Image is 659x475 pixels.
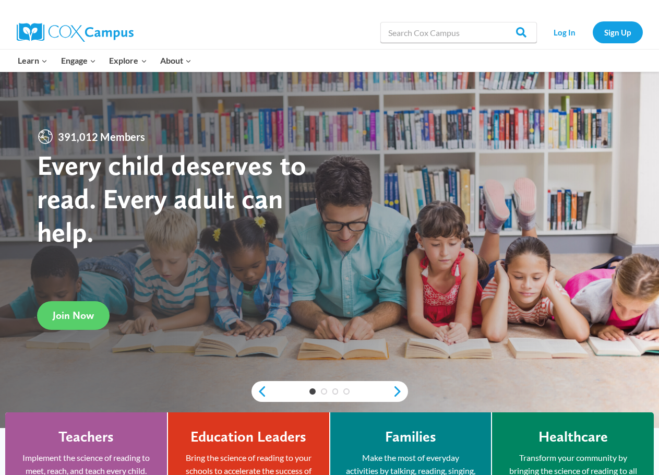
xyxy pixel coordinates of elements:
nav: Primary Navigation [11,50,198,72]
span: Engage [61,54,96,67]
a: Sign Up [593,21,643,43]
h4: Education Leaders [190,428,306,446]
h4: Healthcare [538,428,608,446]
strong: Every child deserves to read. Every adult can help. [37,148,306,248]
img: Cox Campus [17,23,134,42]
a: Join Now [37,301,110,330]
span: About [160,54,191,67]
span: 391,012 Members [54,128,149,145]
span: Explore [109,54,147,67]
h4: Families [385,428,436,446]
a: previous [251,385,267,398]
input: Search Cox Campus [380,22,537,43]
nav: Secondary Navigation [542,21,643,43]
a: 4 [343,388,350,395]
span: Learn [18,54,47,67]
div: content slider buttons [251,381,408,402]
span: Join Now [53,309,94,322]
a: Log In [542,21,588,43]
a: next [392,385,408,398]
h4: Teachers [58,428,114,446]
a: 1 [309,388,316,395]
a: 3 [332,388,339,395]
a: 2 [321,388,327,395]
